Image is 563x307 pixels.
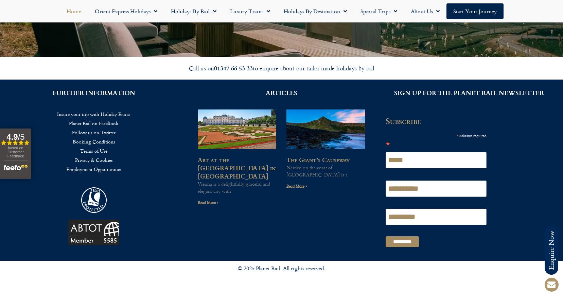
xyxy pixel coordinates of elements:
[3,3,560,19] nav: Menu
[164,3,223,19] a: Holidays by Rail
[446,3,504,19] a: Start your Journey
[81,187,107,213] img: atol_logo-1
[10,109,177,174] nav: Menu
[198,90,365,96] h2: ARTICLES
[214,64,253,72] strong: 01347 66 53 33
[10,137,177,146] a: Booking Conditions
[68,220,119,245] img: ABTOT Black logo 5585 (002)
[88,3,164,19] a: Orient Express Holidays
[286,164,365,178] p: Nestled on the coast of [GEOGRAPHIC_DATA] is a
[10,119,177,128] a: Planet Rail on Facebook
[88,264,475,273] p: © 2025 Planet Rail. All rights reserved.
[277,3,354,19] a: Holidays by Destination
[60,3,88,19] a: Home
[10,90,177,96] h2: FURTHER INFORMATION
[386,131,487,139] div: indicates required
[404,3,446,19] a: About Us
[10,128,177,137] a: Follow us on Twitter
[91,64,472,72] div: Call us on to enquire about our tailor made holidays by rail
[286,155,350,164] a: The Giant’s Causeway
[386,116,491,126] h2: Subscribe
[10,109,177,119] a: Insure your trip with Holiday Extras
[198,180,276,194] p: Vienna is a delightfully graceful and elegant city with
[386,90,553,96] h2: SIGN UP FOR THE PLANET RAIL NEWSLETTER
[10,165,177,174] a: Employment Opportunities
[354,3,404,19] a: Special Trips
[286,183,307,189] a: Read more about The Giant’s Causeway
[223,3,277,19] a: Luxury Trains
[198,199,218,206] a: Read more about Art at the Belvedere Palace in Vienna
[198,155,276,181] a: Art at the [GEOGRAPHIC_DATA] in [GEOGRAPHIC_DATA]
[10,146,177,155] a: Terms of Use
[10,155,177,165] a: Privacy & Cookies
